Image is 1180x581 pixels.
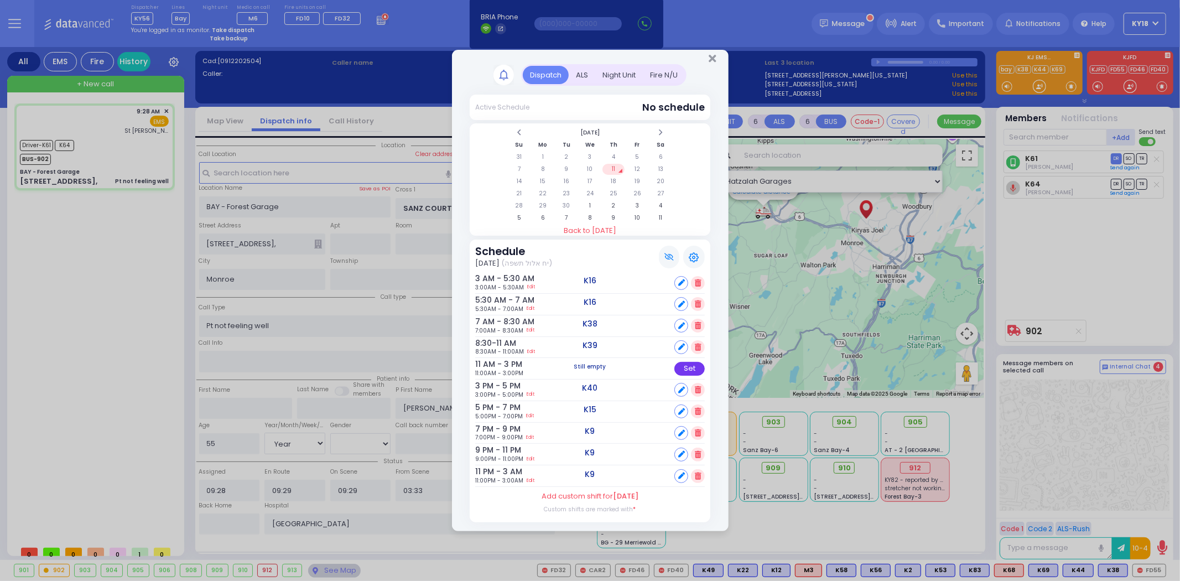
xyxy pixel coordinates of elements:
[475,445,506,455] h6: 9 PM - 11 PM
[475,283,524,292] span: 3:00AM - 5:30AM
[475,467,506,476] h6: 11 PM - 3 AM
[584,405,596,414] h5: K15
[475,258,500,269] span: [DATE]
[585,470,595,479] h5: K9
[527,455,534,463] a: Edit
[569,66,595,84] div: ALS
[508,152,531,163] td: 31
[517,128,522,137] span: Previous Month
[674,362,705,376] div: Set
[626,152,648,163] td: 5
[579,176,601,187] td: 17
[475,245,552,258] h3: Schedule
[527,391,534,399] a: Edit
[532,176,554,187] td: 15
[532,212,554,224] td: 6
[579,200,601,211] td: 1
[532,164,554,175] td: 8
[532,200,554,211] td: 29
[508,212,531,224] td: 5
[584,276,596,286] h5: K16
[585,427,595,436] h5: K9
[643,66,685,84] div: Fire N/U
[709,53,716,64] button: Close
[649,200,672,211] td: 4
[579,152,601,163] td: 3
[583,341,597,350] h5: K39
[526,433,534,442] a: Edit
[542,491,638,502] label: Add custom shift for
[626,176,648,187] td: 19
[527,476,534,485] a: Edit
[649,188,672,199] td: 27
[602,139,625,151] th: Th
[532,152,554,163] td: 1
[508,200,531,211] td: 28
[475,381,506,391] h6: 3 PM - 5 PM
[475,339,506,348] h6: 8:30-11 AM
[470,225,710,236] a: Back to [DATE]
[508,139,531,151] th: Su
[579,164,601,175] td: 10
[584,298,596,307] h5: K16
[532,188,554,199] td: 22
[583,383,598,393] h5: K40
[475,360,506,369] h6: 11 AM - 3 PM
[626,212,648,224] td: 10
[626,200,648,211] td: 3
[527,326,534,335] a: Edit
[508,164,531,175] td: 7
[579,212,601,224] td: 8
[649,152,672,163] td: 6
[475,391,523,399] span: 3:00PM - 5:00PM
[475,412,523,421] span: 5:00PM - 7:00PM
[583,319,597,329] h5: K38
[626,188,648,199] td: 26
[508,188,531,199] td: 21
[475,455,523,463] span: 9:00PM - 11:00PM
[501,258,552,269] span: (יח אלול תשפה)
[602,212,625,224] td: 9
[475,326,523,335] span: 7:00AM - 8:30AM
[475,274,506,283] h6: 3 AM - 5:30 AM
[475,305,523,313] span: 5:30AM - 7:00AM
[475,317,506,326] h6: 7 AM - 8:30 AM
[527,283,535,292] a: Edit
[475,476,523,485] span: 11:00PM - 3:00AM
[555,176,578,187] td: 16
[602,152,625,163] td: 4
[555,139,578,151] th: Tu
[649,139,672,151] th: Sa
[555,164,578,175] td: 9
[602,188,625,199] td: 25
[475,433,523,442] span: 7:00PM - 9:00PM
[527,305,534,313] a: Edit
[649,164,672,175] td: 13
[602,200,625,211] td: 2
[658,128,663,137] span: Next Month
[475,295,506,305] h6: 5:30 AM - 7 AM
[626,139,648,151] th: Fr
[555,152,578,163] td: 2
[555,188,578,199] td: 23
[579,188,601,199] td: 24
[544,505,636,513] label: Custom shifts are marked with
[475,102,529,112] div: Active Schedule
[585,448,595,458] h5: K9
[613,491,638,501] span: [DATE]
[649,176,672,187] td: 20
[475,369,523,377] span: 11:00AM - 3:00PM
[532,127,648,138] th: Select Month
[595,66,643,84] div: Night Unit
[523,66,569,84] div: Dispatch
[475,347,524,356] span: 8:30AM - 11:00AM
[626,164,648,175] td: 12
[526,412,534,421] a: Edit
[555,212,578,224] td: 7
[475,424,506,434] h6: 7 PM - 9 PM
[642,101,705,114] span: No schedule
[602,164,625,175] td: 11
[475,403,506,412] h6: 5 PM - 7 PM
[527,347,535,356] a: Edit
[532,139,554,151] th: Mo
